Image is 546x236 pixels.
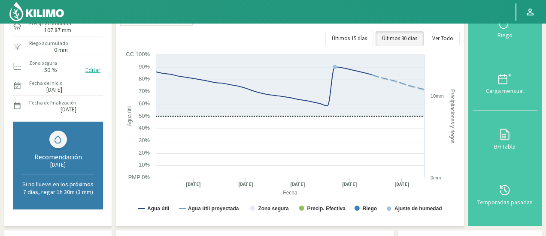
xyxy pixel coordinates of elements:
[431,175,441,180] text: 0mm
[475,199,535,205] div: Temporadas pasadas
[139,75,150,82] text: 80%
[29,39,68,47] label: Riego acumulado
[394,206,442,212] text: Ajuste de humedad
[46,87,62,93] label: [DATE]
[290,181,305,188] text: [DATE]
[258,206,289,212] text: Zona segura
[29,99,76,107] label: Fecha de finalización
[29,59,57,67] label: Zona segura
[426,31,460,46] button: Ver Todo
[44,67,57,73] label: 50 %
[147,206,169,212] text: Agua útil
[44,27,71,33] label: 107.87 mm
[139,161,150,168] text: 10%
[475,88,535,94] div: Carga mensual
[449,89,455,143] text: Precipitaciones y riegos
[126,51,150,57] text: CC 100%
[83,65,103,75] button: Editar
[475,32,535,38] div: Riego
[283,190,297,196] text: Fecha
[139,137,150,143] text: 30%
[307,206,346,212] text: Precip. Efectiva
[475,143,535,149] div: BH Tabla
[473,166,537,222] button: Temporadas pasadas
[473,55,537,111] button: Carga mensual
[342,181,357,188] text: [DATE]
[431,93,444,99] text: 10mm
[376,31,424,46] button: Últimos 30 días
[61,107,76,112] label: [DATE]
[325,31,373,46] button: Últimos 15 días
[139,149,150,156] text: 20%
[22,161,94,168] div: [DATE]
[139,113,150,119] text: 50%
[22,180,94,196] p: Si no llueve en los próximos 7 días, regar 1h 30m (3 mm)
[186,181,201,188] text: [DATE]
[394,181,409,188] text: [DATE]
[139,88,150,94] text: 70%
[54,47,68,53] label: 0 mm
[9,1,65,22] img: Kilimo
[238,181,253,188] text: [DATE]
[139,63,150,70] text: 90%
[139,100,150,107] text: 60%
[29,79,62,87] label: Fecha de inicio
[188,206,239,212] text: Agua útil proyectada
[363,206,377,212] text: Riego
[127,106,133,126] text: Agua útil
[139,125,150,131] text: 40%
[22,152,94,161] div: Recomendación
[473,111,537,167] button: BH Tabla
[128,174,150,180] text: PMP 0%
